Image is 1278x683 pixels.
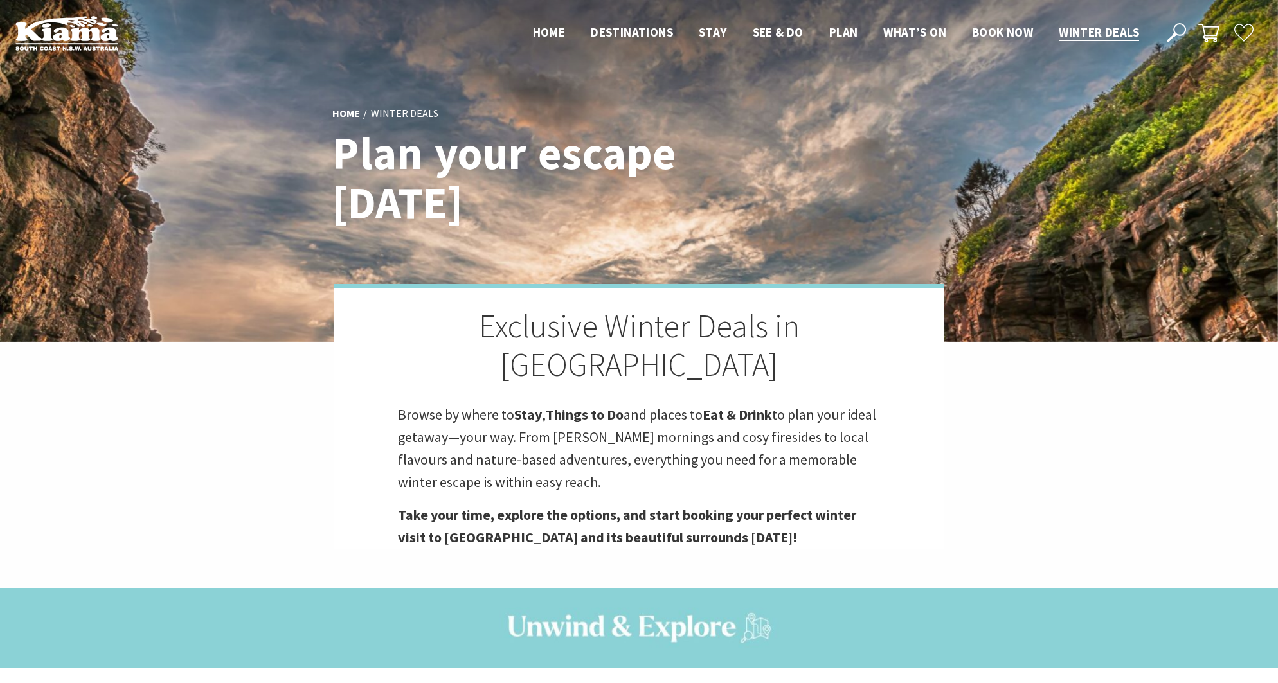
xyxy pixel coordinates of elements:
[371,105,438,122] li: Winter Deals
[972,24,1033,40] span: Book now
[398,307,880,384] h2: Exclusive Winter Deals in [GEOGRAPHIC_DATA]
[1086,633,1225,659] div: EXPLORE WINTER DEALS
[520,22,1152,44] nav: Main Menu
[332,129,696,227] h1: Plan your escape [DATE]
[1059,24,1139,40] span: Winter Deals
[398,404,880,494] p: Browse by where to , and places to to plan your ideal getaway—your way. From [PERSON_NAME] mornin...
[398,506,856,546] strong: Take your time, explore the options, and start booking your perfect winter visit to [GEOGRAPHIC_D...
[1056,633,1256,659] a: EXPLORE WINTER DEALS
[703,405,772,423] strong: Eat & Drink
[591,24,673,40] span: Destinations
[699,24,727,40] span: Stay
[753,24,804,40] span: See & Do
[883,24,946,40] span: What’s On
[15,15,118,51] img: Kiama Logo
[546,405,624,423] strong: Things to Do
[332,107,360,121] a: Home
[1063,492,1205,608] div: Unlock exclusive winter offers
[533,24,566,40] span: Home
[514,405,542,423] strong: Stay
[829,24,858,40] span: Plan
